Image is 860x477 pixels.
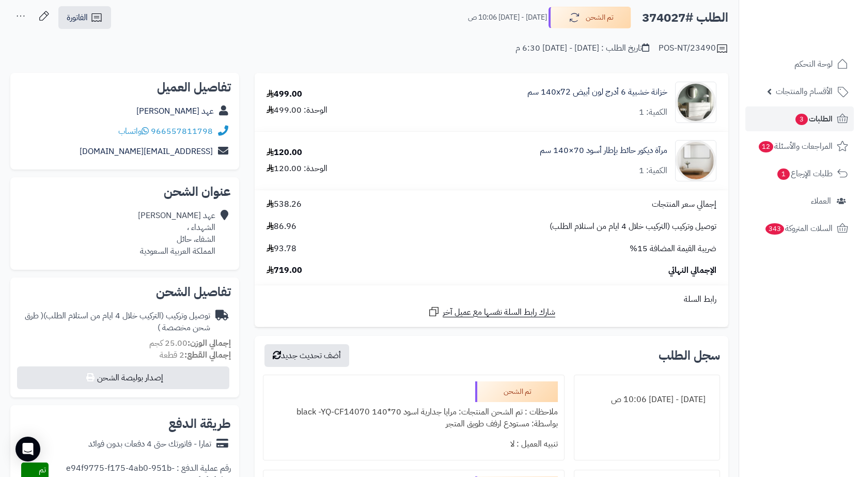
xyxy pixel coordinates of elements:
[267,104,327,116] div: الوحدة: 499.00
[118,125,149,137] a: واتساب
[151,125,213,137] a: 966557811798
[270,434,558,454] div: تنبيه العميل : لا
[639,165,667,177] div: الكمية: 1
[475,381,558,402] div: تم الشحن
[639,106,667,118] div: الكمية: 1
[267,88,302,100] div: 499.00
[19,186,231,198] h2: عنوان الشحن
[549,7,631,28] button: تم الشحن
[527,86,667,98] a: خزانة خشبية 6 أدرج لون أبيض 140x72 سم
[745,189,854,213] a: العملاء
[160,349,231,361] small: 2 قطعة
[25,310,210,334] span: ( طرق شحن مخصصة )
[550,221,716,233] span: توصيل وتركيب (التركيب خلال 4 ايام من استلام الطلب)
[267,147,302,159] div: 120.00
[267,163,327,175] div: الوحدة: 120.00
[795,114,808,125] span: 3
[149,337,231,349] small: 25.00 كجم
[776,166,833,181] span: طلبات الإرجاع
[264,344,349,367] button: أضف تحديث جديد
[659,42,728,55] div: POS-NT/23490
[745,52,854,76] a: لوحة التحكم
[811,194,831,208] span: العملاء
[88,438,211,450] div: تمارا - فاتورتك حتى 4 دفعات بدون فوائد
[630,243,716,255] span: ضريبة القيمة المضافة 15%
[267,265,302,276] span: 719.00
[17,366,229,389] button: إصدار بوليصة الشحن
[67,11,88,24] span: الفاتورة
[745,216,854,241] a: السلات المتروكة343
[443,306,555,318] span: شارك رابط السلة نفسها مع عميل آخر
[659,349,720,362] h3: سجل الطلب
[267,243,296,255] span: 93.78
[581,390,713,410] div: [DATE] - [DATE] 10:06 ص
[80,145,213,158] a: [EMAIL_ADDRESS][DOMAIN_NAME]
[764,221,833,236] span: السلات المتروكة
[759,141,773,152] span: 12
[745,106,854,131] a: الطلبات3
[642,7,728,28] h2: الطلب #374027
[428,305,555,318] a: شارك رابط السلة نفسها مع عميل آخر
[267,221,296,233] span: 86.96
[184,349,231,361] strong: إجمالي القطع:
[515,42,649,54] div: تاريخ الطلب : [DATE] - [DATE] 6:30 م
[540,145,667,157] a: مرآة ديكور حائط بإطار أسود 70×140 سم
[668,265,716,276] span: الإجمالي النهائي
[58,6,111,29] a: الفاتورة
[138,210,215,257] div: عهد [PERSON_NAME] الشهداء ، الشفاء، حائل المملكة العربية السعودية
[794,112,833,126] span: الطلبات
[19,81,231,94] h2: تفاصيل العميل
[19,286,231,298] h2: تفاصيل الشحن
[777,168,790,180] span: 1
[745,161,854,186] a: طلبات الإرجاع1
[468,12,547,23] small: [DATE] - [DATE] 10:06 ص
[15,437,40,461] div: Open Intercom Messenger
[168,418,231,430] h2: طريقة الدفع
[270,402,558,434] div: ملاحظات : تم الشحن المنتجات: مرايا جدارية اسود 70*140 black -YQ-CF14070 بواسطة: مستودع ارفف طويق ...
[259,294,724,305] div: رابط السلة
[676,140,716,181] img: 1753776948-1-90x90.jpg
[745,134,854,159] a: المراجعات والأسئلة12
[187,337,231,349] strong: إجمالي الوزن:
[267,198,302,210] span: 538.26
[794,57,833,71] span: لوحة التحكم
[776,84,833,99] span: الأقسام والمنتجات
[676,82,716,123] img: 1746709299-1702541934053-68567865785768-1000x1000-90x90.jpg
[136,105,214,117] a: عهد [PERSON_NAME]
[652,198,716,210] span: إجمالي سعر المنتجات
[765,223,784,235] span: 343
[758,139,833,153] span: المراجعات والأسئلة
[19,310,210,334] div: توصيل وتركيب (التركيب خلال 4 ايام من استلام الطلب)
